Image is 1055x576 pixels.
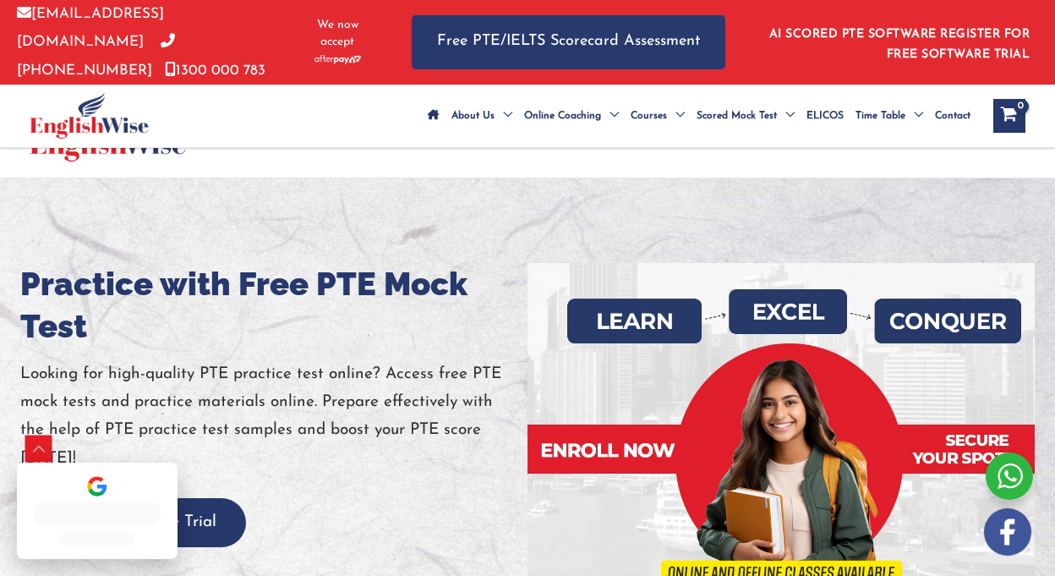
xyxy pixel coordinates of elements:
span: Contact [935,86,970,145]
a: Contact [929,86,976,145]
a: About UsMenu Toggle [446,86,518,145]
span: Menu Toggle [667,86,685,145]
nav: Site Navigation: Main Menu [422,86,976,145]
a: Online CoachingMenu Toggle [518,86,625,145]
span: We now accept [305,17,369,51]
span: Menu Toggle [777,86,795,145]
span: ELICOS [806,86,844,145]
span: Courses [631,86,667,145]
img: Afterpay-Logo [314,55,361,64]
h1: Practice with Free PTE Mock Test [20,263,527,348]
a: ELICOS [801,86,850,145]
a: Free PTE/IELTS Scorecard Assessment [412,15,725,69]
span: Menu Toggle [601,86,619,145]
a: [PHONE_NUMBER] [17,35,175,77]
img: cropped-ew-logo [30,92,149,139]
span: About Us [451,86,495,145]
aside: Header Widget 1 [759,14,1038,69]
img: white-facebook.png [984,508,1031,556]
span: Menu Toggle [905,86,923,145]
a: 1300 000 783 [165,63,265,78]
span: Time Table [855,86,905,145]
a: Time TableMenu Toggle [850,86,929,145]
a: CoursesMenu Toggle [625,86,691,145]
span: Scored Mock Test [697,86,777,145]
a: View Shopping Cart, empty [993,99,1025,133]
p: Looking for high-quality PTE practice test online? Access free PTE mock tests and practice materi... [20,360,527,473]
a: [EMAIL_ADDRESS][DOMAIN_NAME] [17,7,164,49]
span: Online Coaching [524,86,601,145]
span: Menu Toggle [495,86,512,145]
a: AI SCORED PTE SOFTWARE REGISTER FOR FREE SOFTWARE TRIAL [769,28,1030,61]
a: Scored Mock TestMenu Toggle [691,86,801,145]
